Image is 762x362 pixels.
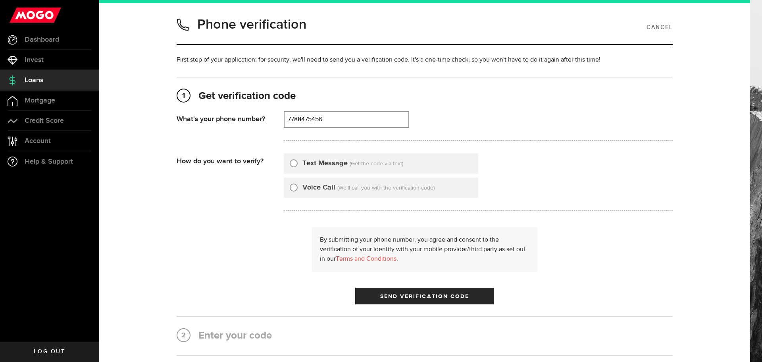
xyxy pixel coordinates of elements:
[177,153,284,166] div: How do you want to verify?
[197,14,306,35] h1: Phone verification
[25,77,43,84] span: Loans
[350,161,403,166] span: (Get the code via text)
[355,288,494,304] button: Send Verification Code
[290,158,298,166] input: Text Message
[177,89,190,102] span: 1
[302,158,348,169] label: Text Message
[25,158,73,165] span: Help & Support
[312,227,538,272] div: By submitting your phone number, you agree and consent to the verification of your identity with ...
[290,182,298,190] input: Voice Call
[302,182,335,193] label: Voice Call
[25,97,55,104] span: Mortgage
[177,329,190,342] span: 2
[647,21,673,34] a: Cancel
[177,111,284,124] div: What's your phone number?
[6,3,30,27] button: Open LiveChat chat widget
[25,56,44,64] span: Invest
[25,117,64,124] span: Credit Score
[380,294,470,299] span: Send Verification Code
[25,137,51,145] span: Account
[25,36,59,43] span: Dashboard
[34,349,65,354] span: Log out
[337,185,435,191] span: (We'll call you with the verification code)
[177,329,673,343] h2: Enter your code
[336,256,396,262] a: Terms and Conditions
[177,89,673,103] h2: Get verification code
[177,55,673,65] p: First step of your application: for security, we'll need to send you a verification code. It's a ...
